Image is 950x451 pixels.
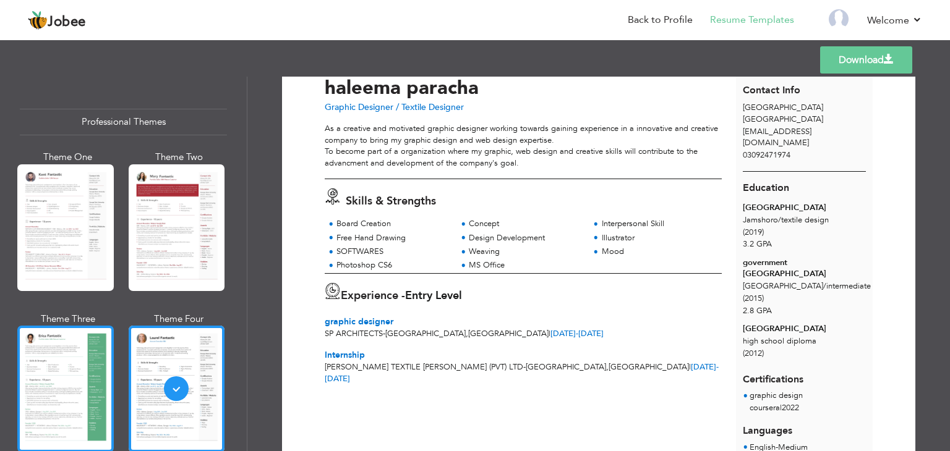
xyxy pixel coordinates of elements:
[20,313,116,326] div: Theme Three
[820,46,912,74] a: Download
[716,361,719,373] span: -
[469,218,582,230] div: Concept
[609,361,689,373] span: [GEOGRAPHIC_DATA]
[469,246,582,258] div: Weaving
[743,305,772,316] span: 2.8 GPA
[131,151,228,164] div: Theme Two
[325,75,401,101] span: haleema
[743,293,764,304] span: (2015)
[823,280,826,292] span: /
[743,150,790,161] span: 03092471974
[385,328,466,339] span: [GEOGRAPHIC_DATA]
[406,75,479,101] span: paracha
[466,328,468,339] span: ,
[602,232,715,244] div: Illustrator
[743,363,803,387] span: Certifications
[48,15,86,29] span: Jobee
[523,361,526,373] span: -
[750,390,803,401] span: graphic design
[710,13,794,27] a: Resume Templates
[468,328,549,339] span: [GEOGRAPHIC_DATA]
[689,361,691,373] span: |
[576,328,578,339] span: -
[743,102,823,113] span: [GEOGRAPHIC_DATA]
[691,361,719,373] span: [DATE]
[778,214,781,225] span: /
[743,238,772,250] span: 3.2 GPA
[20,151,116,164] div: Theme One
[341,288,405,303] span: Experience -
[602,218,715,230] div: Interpersonal Skill
[550,328,578,339] span: [DATE]
[829,9,849,29] img: Profile Img
[325,101,464,113] span: Graphic Designer / Textile Designer
[743,257,866,280] div: government [GEOGRAPHIC_DATA]
[325,361,523,373] span: [PERSON_NAME] Textile [PERSON_NAME] (Pvt) Ltd
[336,246,450,258] div: SOFTWARES
[743,83,800,97] span: Contact Info
[743,335,816,347] span: high school diploma
[336,232,450,244] div: Free Hand Drawing
[383,328,385,339] span: -
[325,328,383,339] span: SP ARCHITECTS
[526,361,606,373] span: [GEOGRAPHIC_DATA]
[336,259,450,271] div: Photoshop CS6
[325,349,365,361] span: Internship
[405,288,462,304] label: Entry Level
[750,402,803,415] p: coursera 2022
[336,218,450,230] div: Board Creation
[743,181,789,195] span: Education
[469,259,582,271] div: MS Office
[325,361,719,384] span: [DATE]
[131,313,228,326] div: Theme Four
[743,348,764,359] span: (2012)
[867,13,922,28] a: Welcome
[325,123,722,169] div: As a creative and motivated graphic designer working towards gaining experience in a innovative a...
[743,227,764,238] span: (2019)
[743,323,866,335] div: [GEOGRAPHIC_DATA]
[325,316,393,327] span: graphic designer
[550,328,604,339] span: [DATE]
[743,126,811,149] span: [EMAIL_ADDRESS][DOMAIN_NAME]
[346,193,436,209] span: Skills & Strengths
[28,11,86,30] a: Jobee
[469,232,582,244] div: Design Development
[743,214,829,225] span: Jamshoro textile design
[28,11,48,30] img: jobee.io
[743,114,823,125] span: [GEOGRAPHIC_DATA]
[780,402,782,413] span: |
[549,328,550,339] span: |
[743,280,871,292] span: [GEOGRAPHIC_DATA] intermediate
[743,202,866,214] div: [GEOGRAPHIC_DATA]
[628,13,693,27] a: Back to Profile
[606,361,609,373] span: ,
[20,109,227,135] div: Professional Themes
[602,246,715,258] div: Mood
[743,415,792,438] span: Languages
